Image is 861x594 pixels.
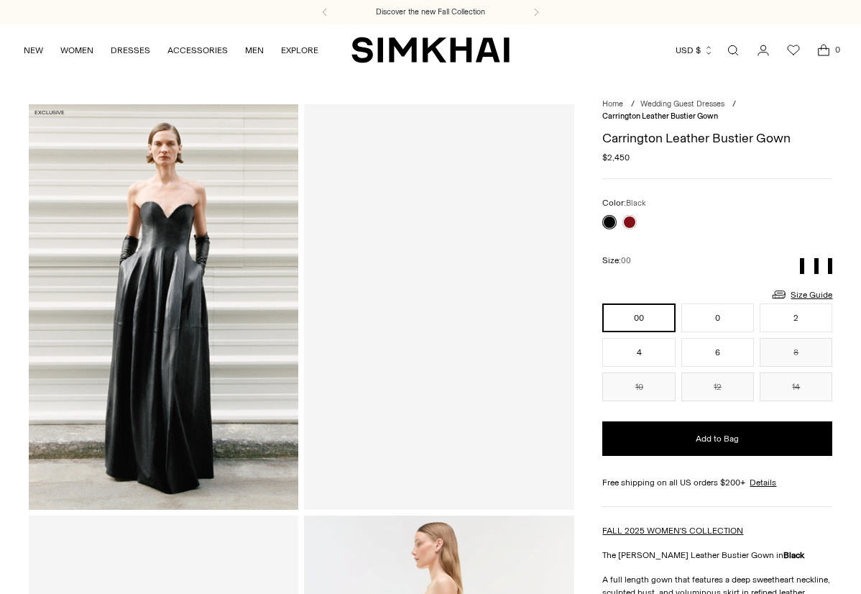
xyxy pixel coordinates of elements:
[376,6,485,18] a: Discover the new Fall Collection
[602,338,675,367] button: 4
[640,99,724,109] a: Wedding Guest Dresses
[676,35,714,66] button: USD $
[783,550,804,560] strong: Black
[111,35,150,66] a: DRESSES
[681,373,754,401] button: 12
[245,35,264,66] a: MEN
[732,99,736,111] div: /
[24,35,43,66] a: NEW
[809,36,838,65] a: Open cart modal
[621,256,631,265] span: 00
[602,111,718,121] span: Carrington Leather Bustier Gown
[719,36,747,65] a: Open search modal
[779,36,808,65] a: Wishlist
[602,196,646,210] label: Color:
[351,36,510,64] a: SIMKHAI
[681,303,754,332] button: 0
[760,338,832,367] button: 8
[602,151,630,164] span: $2,450
[749,36,778,65] a: Go to the account page
[167,35,228,66] a: ACCESSORIES
[831,43,844,56] span: 0
[60,35,93,66] a: WOMEN
[602,99,832,122] nav: breadcrumbs
[29,104,299,510] img: Carrington Leather Bustier Gown
[750,476,776,489] a: Details
[760,373,832,401] button: 14
[760,303,832,332] button: 2
[602,549,832,562] p: The [PERSON_NAME] Leather Bustier Gown in
[602,476,832,489] div: Free shipping on all US orders $200+
[602,99,623,109] a: Home
[631,99,635,111] div: /
[626,198,646,208] span: Black
[696,433,739,445] span: Add to Bag
[602,373,675,401] button: 10
[281,35,318,66] a: EXPLORE
[602,421,832,456] button: Add to Bag
[602,132,832,145] h1: Carrington Leather Bustier Gown
[681,338,754,367] button: 6
[304,104,574,510] a: Carrington Leather Bustier Gown
[602,526,743,536] a: FALL 2025 WOMEN'S COLLECTION
[602,303,675,332] button: 00
[770,285,832,303] a: Size Guide
[602,254,631,268] label: Size:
